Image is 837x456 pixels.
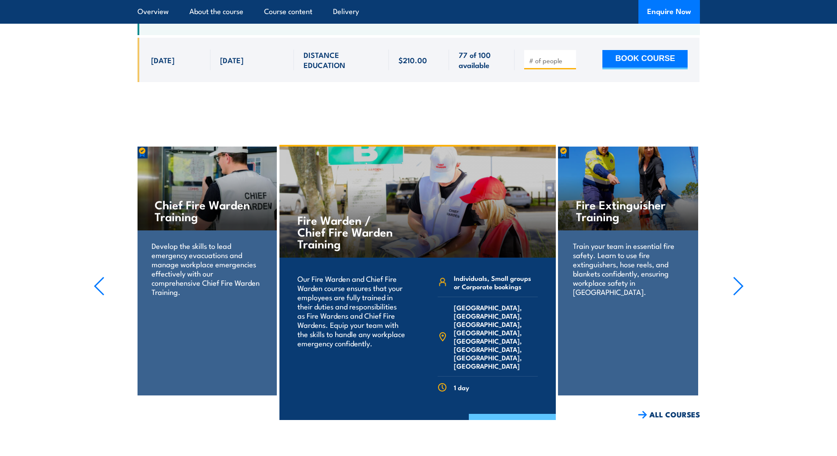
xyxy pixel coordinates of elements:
[454,274,537,291] span: Individuals, Small groups or Corporate bookings
[454,383,469,391] span: 1 day
[454,303,537,370] span: [GEOGRAPHIC_DATA], [GEOGRAPHIC_DATA], [GEOGRAPHIC_DATA], [GEOGRAPHIC_DATA], [GEOGRAPHIC_DATA], [G...
[573,241,683,296] p: Train your team in essential fire safety. Learn to use fire extinguishers, hose reels, and blanke...
[220,55,243,65] span: [DATE]
[602,50,688,69] button: BOOK COURSE
[297,274,406,348] p: Our Fire Warden and Chief Fire Warden course ensures that your employees are fully trained in the...
[155,198,259,222] h4: Chief Fire Warden Training
[297,214,401,249] h4: Fire Warden / Chief Fire Warden Training
[576,198,680,222] h4: Fire Extinguisher Training
[152,241,262,296] p: Develop the skills to lead emergency evacuations and manage workplace emergencies effectively wit...
[459,50,505,70] span: 77 of 100 available
[638,409,700,420] a: ALL COURSES
[304,50,379,70] span: DISTANCE EDUCATION
[469,414,556,437] a: COURSE DETAILS
[399,55,427,65] span: $210.00
[151,55,174,65] span: [DATE]
[529,56,573,65] input: # of people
